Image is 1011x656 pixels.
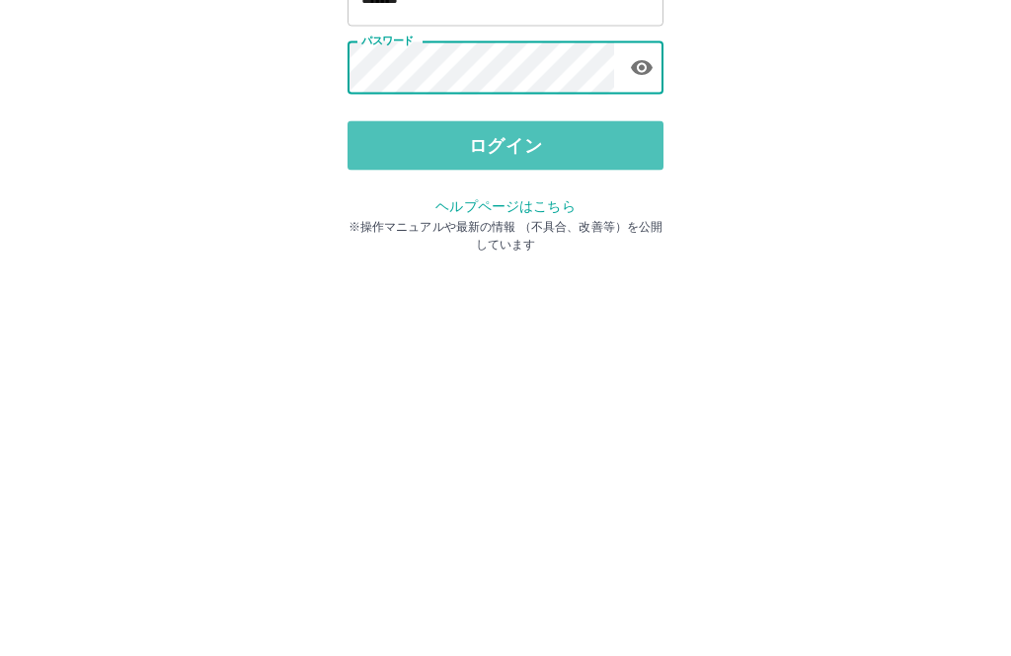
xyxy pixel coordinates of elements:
[348,341,663,391] button: ログイン
[441,124,571,162] h2: ログイン
[435,418,575,434] a: ヘルプページはこちら
[361,254,414,268] label: パスワード
[348,438,663,474] p: ※操作マニュアルや最新の情報 （不具合、改善等）を公開しています
[361,184,403,199] label: 社員番号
